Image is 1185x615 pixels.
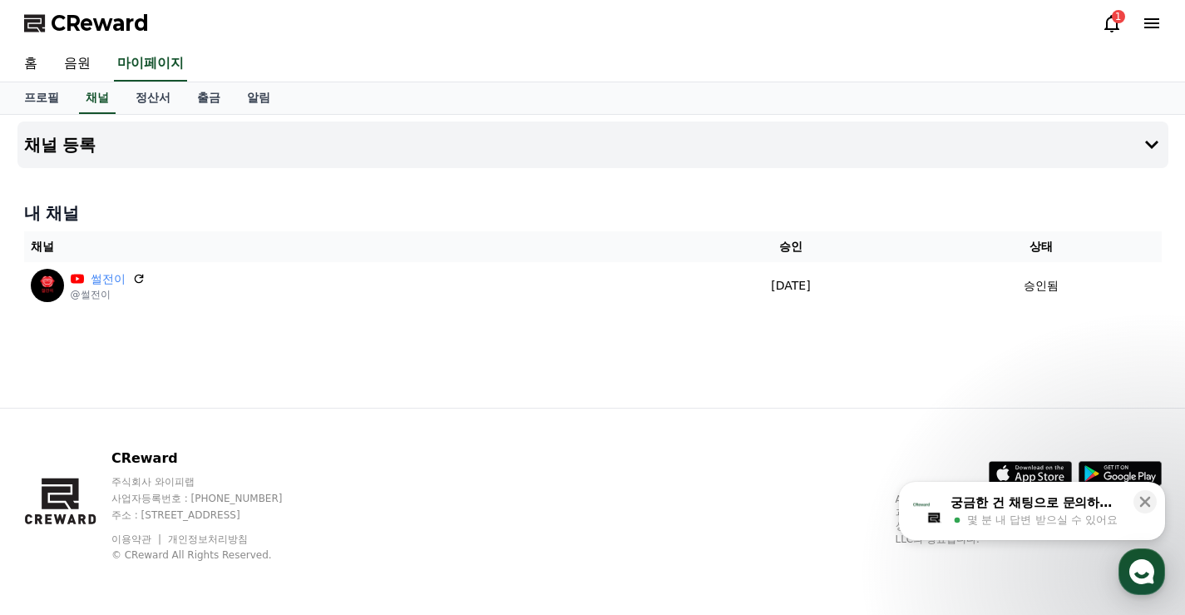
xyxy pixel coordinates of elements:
p: 사업자등록번호 : [PHONE_NUMBER] [111,492,314,505]
th: 채널 [24,231,660,262]
div: 1 [1112,10,1125,23]
h4: 내 채널 [24,201,1162,225]
p: 승인됨 [1024,277,1059,295]
a: 홈 [11,47,51,82]
a: 음원 [51,47,104,82]
h4: 채널 등록 [24,136,96,154]
p: © CReward All Rights Reserved. [111,548,314,562]
th: 상태 [921,231,1161,262]
p: CReward [111,449,314,469]
th: 승인 [660,231,922,262]
p: 주식회사 와이피랩 [111,475,314,489]
a: 개인정보처리방침 [168,533,248,545]
p: [DATE] [667,277,916,295]
a: 알림 [234,82,284,114]
a: 마이페이지 [114,47,187,82]
p: @썰전이 [71,288,146,301]
a: CReward [24,10,149,37]
img: 썰전이 [31,269,64,302]
p: 주소 : [STREET_ADDRESS] [111,508,314,522]
a: 썰전이 [91,270,126,288]
a: 채널 [79,82,116,114]
a: 이용약관 [111,533,164,545]
a: 1 [1102,13,1122,33]
span: CReward [51,10,149,37]
a: 정산서 [122,82,184,114]
button: 채널 등록 [17,122,1168,168]
a: 프로필 [11,82,72,114]
p: App Store, iCloud, iCloud Drive 및 iTunes Store는 미국과 그 밖의 나라 및 지역에서 등록된 Apple Inc.의 서비스 상표입니다. Goo... [896,493,1162,546]
a: 출금 [184,82,234,114]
